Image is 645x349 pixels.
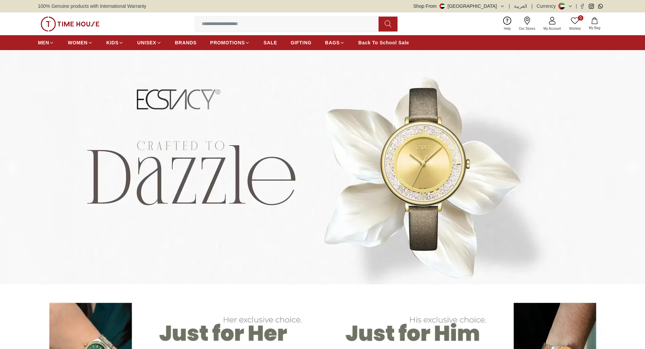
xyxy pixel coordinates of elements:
img: United Arab Emirates [439,3,445,9]
span: GIFTING [291,39,311,46]
a: GIFTING [291,37,311,49]
a: Whatsapp [598,4,603,9]
a: PROMOTIONS [210,37,250,49]
a: Back To School Sale [358,37,409,49]
a: SALE [263,37,277,49]
div: Currency [537,3,559,9]
span: PROMOTIONS [210,39,245,46]
a: 0Wishlist [565,15,585,32]
button: Shop From[GEOGRAPHIC_DATA] [413,3,505,9]
a: Our Stores [515,15,539,32]
span: Wishlist [566,26,583,31]
a: BAGS [325,37,345,49]
a: WOMEN [68,37,93,49]
span: BAGS [325,39,340,46]
span: KIDS [106,39,119,46]
a: Help [500,15,515,32]
span: BRANDS [175,39,197,46]
span: Help [501,26,514,31]
a: UNISEX [137,37,161,49]
a: MEN [38,37,54,49]
span: MEN [38,39,49,46]
button: My Bag [585,16,604,32]
span: 100% Genuine products with International Warranty [38,3,146,9]
span: SALE [263,39,277,46]
img: ... [41,17,100,31]
span: UNISEX [137,39,156,46]
a: KIDS [106,37,124,49]
span: WOMEN [68,39,88,46]
span: Back To School Sale [358,39,409,46]
span: | [576,3,577,9]
span: My Account [541,26,564,31]
a: BRANDS [175,37,197,49]
span: | [509,3,510,9]
a: Facebook [580,4,585,9]
button: العربية [514,3,527,9]
span: Our Stores [516,26,538,31]
a: Instagram [589,4,594,9]
span: My Bag [586,25,603,30]
span: 0 [578,15,583,21]
span: | [531,3,533,9]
